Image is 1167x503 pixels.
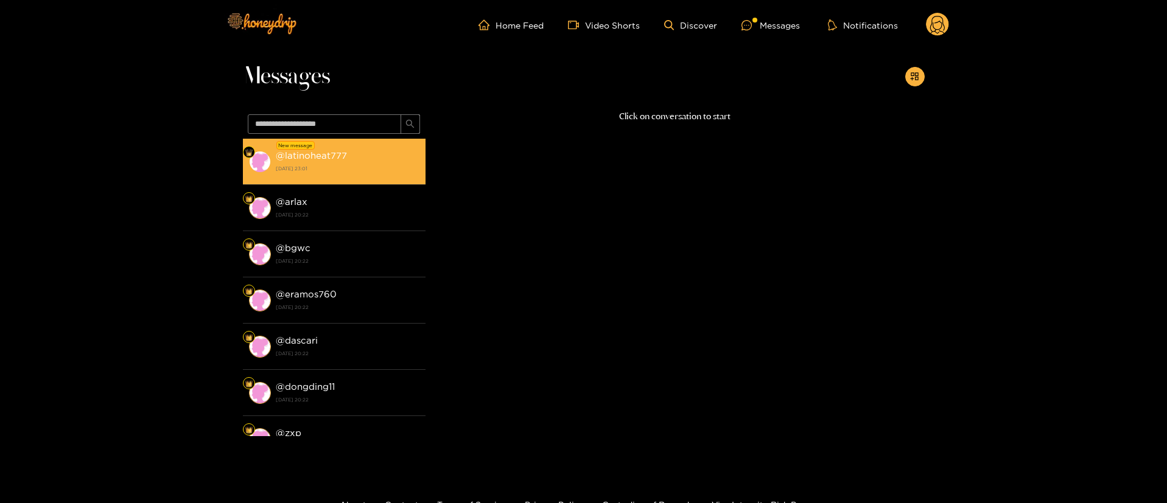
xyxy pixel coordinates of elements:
[276,381,335,392] strong: @ dongding11
[249,290,271,311] img: conversation
[276,255,419,266] strong: [DATE] 20:22
[249,382,271,404] img: conversation
[249,151,271,173] img: conversation
[276,209,419,220] strong: [DATE] 20:22
[276,335,318,345] strong: @ dascari
[245,195,253,203] img: Fan Level
[426,109,925,123] p: Click on conversation to start
[401,114,420,134] button: search
[478,19,496,30] span: home
[276,141,315,150] div: New message
[245,241,253,249] img: Fan Level
[245,426,253,434] img: Fan Level
[905,67,925,86] button: appstore-add
[741,18,800,32] div: Messages
[276,348,419,359] strong: [DATE] 20:22
[245,288,253,295] img: Fan Level
[245,334,253,341] img: Fan Level
[276,243,310,253] strong: @ bgwc
[245,380,253,387] img: Fan Level
[276,196,307,207] strong: @ arlax
[405,119,415,130] span: search
[478,19,544,30] a: Home Feed
[568,19,640,30] a: Video Shorts
[568,19,585,30] span: video-camera
[249,428,271,450] img: conversation
[276,289,337,299] strong: @ eramos760
[276,394,419,405] strong: [DATE] 20:22
[276,150,347,161] strong: @ latinoheat777
[276,428,301,438] strong: @ zxp
[824,19,902,31] button: Notifications
[910,72,919,82] span: appstore-add
[245,149,253,156] img: Fan Level
[249,197,271,219] img: conversation
[276,302,419,313] strong: [DATE] 20:22
[664,20,717,30] a: Discover
[276,163,419,174] strong: [DATE] 23:01
[249,243,271,265] img: conversation
[243,62,330,91] span: Messages
[249,336,271,358] img: conversation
